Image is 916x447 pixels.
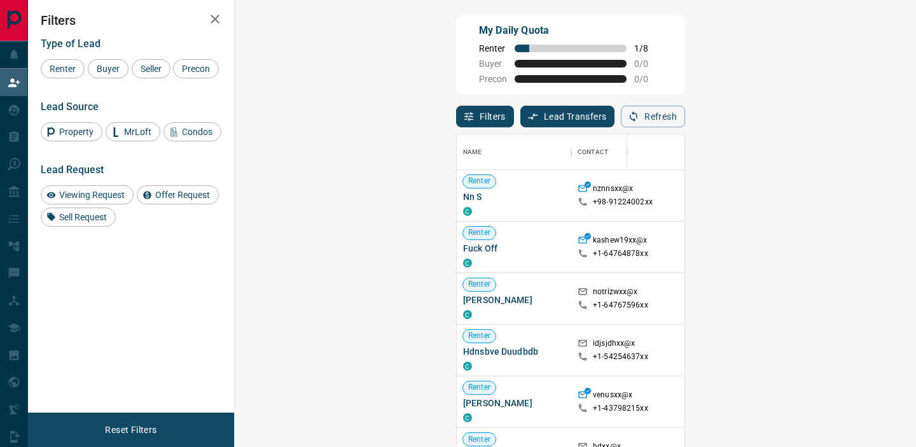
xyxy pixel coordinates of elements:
[593,235,648,248] p: kashew19xx@x
[120,127,156,137] span: MrLoft
[578,134,608,170] div: Contact
[463,190,565,203] span: Nn S
[621,106,685,127] button: Refresh
[173,59,219,78] div: Precon
[593,248,648,259] p: +1- 64764878xx
[41,185,134,204] div: Viewing Request
[479,23,662,38] p: My Daily Quota
[463,362,472,371] div: condos.ca
[634,43,662,53] span: 1 / 8
[634,59,662,69] span: 0 / 0
[55,127,98,137] span: Property
[41,13,221,28] h2: Filters
[593,197,653,208] p: +98- 91224002xx
[41,164,104,176] span: Lead Request
[55,212,111,222] span: Sell Request
[151,190,214,200] span: Offer Request
[41,101,99,113] span: Lead Source
[136,64,166,74] span: Seller
[177,64,214,74] span: Precon
[593,183,633,197] p: nznnsxx@x
[463,207,472,216] div: condos.ca
[479,59,507,69] span: Buyer
[163,122,221,141] div: Condos
[593,351,648,362] p: +1- 54254637xx
[463,134,482,170] div: Name
[132,59,170,78] div: Seller
[463,242,565,255] span: Fuck Off
[45,64,80,74] span: Renter
[55,190,129,200] span: Viewing Request
[41,38,101,50] span: Type of Lead
[463,294,565,306] span: [PERSON_NAME]
[92,64,124,74] span: Buyer
[571,134,673,170] div: Contact
[593,403,648,414] p: +1- 43798215xx
[463,259,472,267] div: condos.ca
[593,390,632,403] p: venusxx@x
[41,59,85,78] div: Renter
[593,287,637,300] p: notrizwxx@x
[463,397,565,409] span: [PERSON_NAME]
[463,279,496,290] span: Renter
[463,310,472,319] div: condos.ca
[41,208,116,227] div: Sell Request
[463,345,565,358] span: Hdnsbve Duudbdb
[593,338,635,351] p: idjsjdhxx@x
[456,106,514,127] button: Filters
[457,134,571,170] div: Name
[479,43,507,53] span: Renter
[593,300,648,311] p: +1- 64767596xx
[520,106,615,127] button: Lead Transfers
[634,74,662,84] span: 0 / 0
[41,122,102,141] div: Property
[479,74,507,84] span: Precon
[463,434,496,445] span: Renter
[137,185,219,204] div: Offer Request
[463,382,496,393] span: Renter
[106,122,160,141] div: MrLoft
[177,127,217,137] span: Condos
[463,330,496,341] span: Renter
[97,419,165,441] button: Reset Filters
[463,227,496,238] span: Renter
[463,176,496,187] span: Renter
[463,413,472,422] div: condos.ca
[88,59,128,78] div: Buyer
